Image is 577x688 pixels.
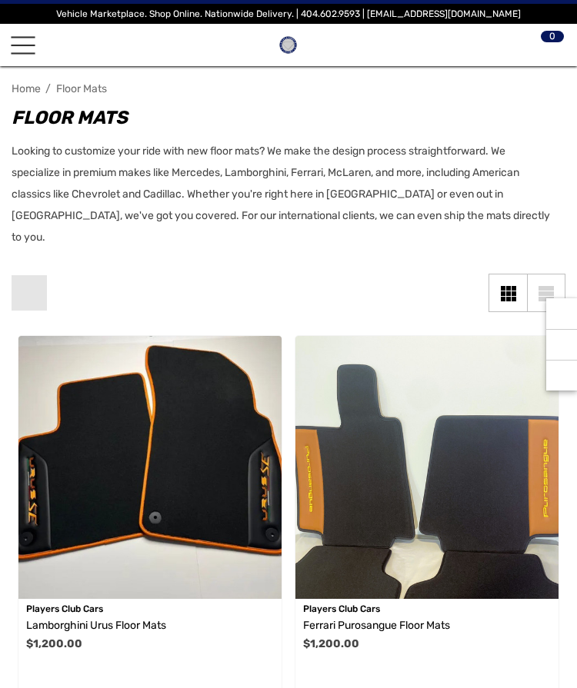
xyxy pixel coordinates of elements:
svg: Search [48,34,70,55]
a: Sign in [497,35,521,55]
span: $1,200.00 [303,637,359,650]
span: Lamborghini Urus Floor Mats [26,619,166,632]
svg: Account [499,34,521,55]
span: Vehicle Marketplace. Shop Online. Nationwide Delivery. | 404.602.9593 | [EMAIL_ADDRESS][DOMAIN_NAME] [56,8,521,19]
img: Lamborghini Urus Floor Mats For Sale [18,336,282,599]
a: Ferrari Purosangue Floor Mats,$1,200.00 [295,336,559,599]
a: Floor Mats [56,82,130,95]
a: Grid View [489,274,527,312]
p: Looking to customize your ride with new floor mats? We make the design process straightforward. W... [12,141,550,248]
svg: Review Your Cart [535,34,556,55]
a: Lamborghini Urus Floor Mats,$1,200.00 [26,617,274,635]
span: $1,200.00 [26,637,82,650]
svg: Social Media [554,337,569,352]
nav: Breadcrumb [12,75,565,102]
span: Toggle menu [11,44,35,45]
a: Ferrari Purosangue Floor Mats,$1,200.00 [303,617,551,635]
svg: Recently Viewed [554,306,569,321]
a: Lamborghini Urus Floor Mats,$1,200.00 [18,336,282,599]
a: Toggle menu [11,33,35,58]
a: List View [527,274,565,312]
p: Players Club Cars [303,599,551,619]
p: Players Club Cars [26,599,274,619]
a: Home [12,82,41,95]
h1: Floor Mats [12,104,550,131]
span: 0 [541,31,564,42]
img: Players Club | Cars For Sale [275,32,301,58]
span: Floor Mats [56,82,107,95]
a: Cart with 0 items [532,35,556,55]
svg: Top [546,367,577,383]
span: Ferrari Purosangue Floor Mats [303,619,450,632]
img: Ferrari Purosangue Floor Mats [295,336,559,599]
a: Search [46,35,70,55]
